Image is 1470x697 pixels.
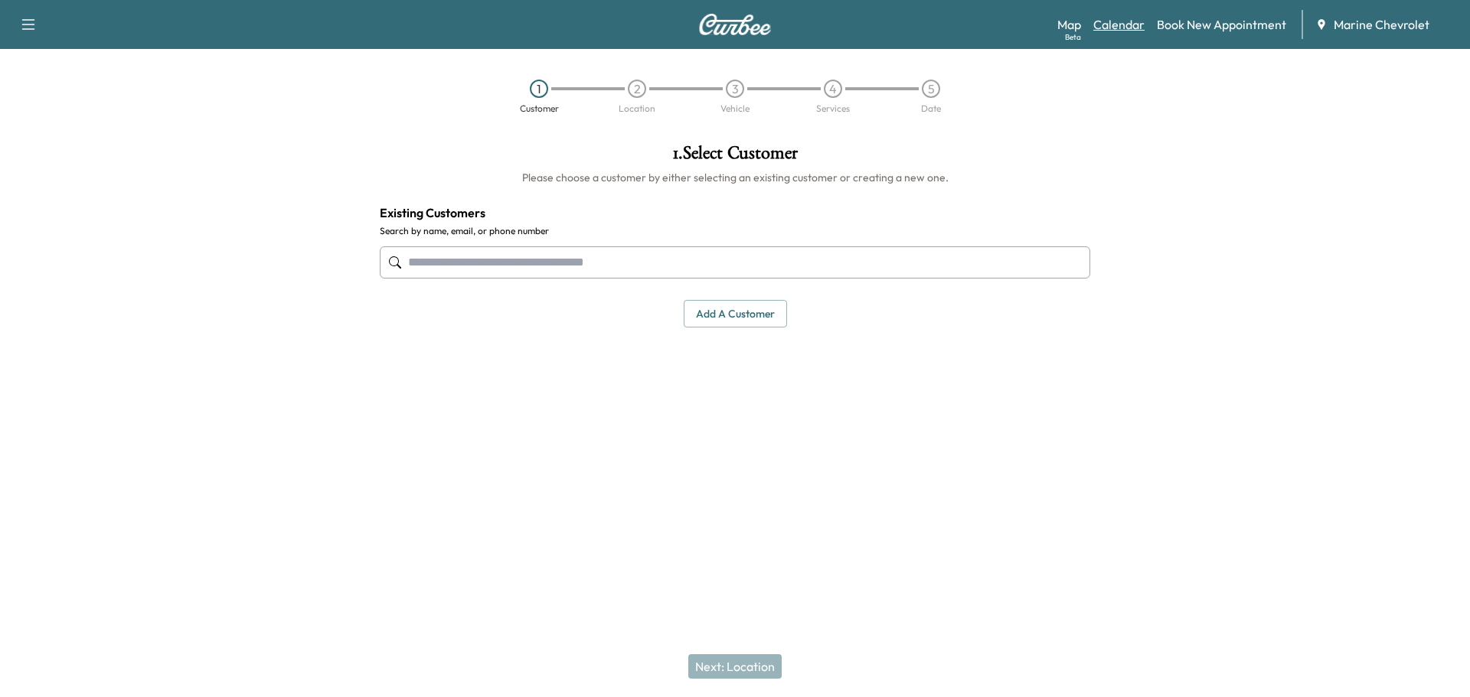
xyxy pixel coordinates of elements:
h4: Existing Customers [380,204,1090,222]
div: Customer [520,104,559,113]
h6: Please choose a customer by either selecting an existing customer or creating a new one. [380,170,1090,185]
div: 4 [824,80,842,98]
div: Vehicle [720,104,750,113]
div: 5 [922,80,940,98]
div: 3 [726,80,744,98]
label: Search by name, email, or phone number [380,225,1090,237]
div: Services [816,104,850,113]
div: Date [921,104,941,113]
a: Calendar [1093,15,1145,34]
div: Location [619,104,655,113]
h1: 1 . Select Customer [380,144,1090,170]
img: Curbee Logo [698,14,772,35]
div: 1 [530,80,548,98]
div: 2 [628,80,646,98]
button: Add a customer [684,300,787,328]
a: MapBeta [1057,15,1081,34]
div: Beta [1065,31,1081,43]
a: Book New Appointment [1157,15,1286,34]
span: Marine Chevrolet [1334,15,1429,34]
